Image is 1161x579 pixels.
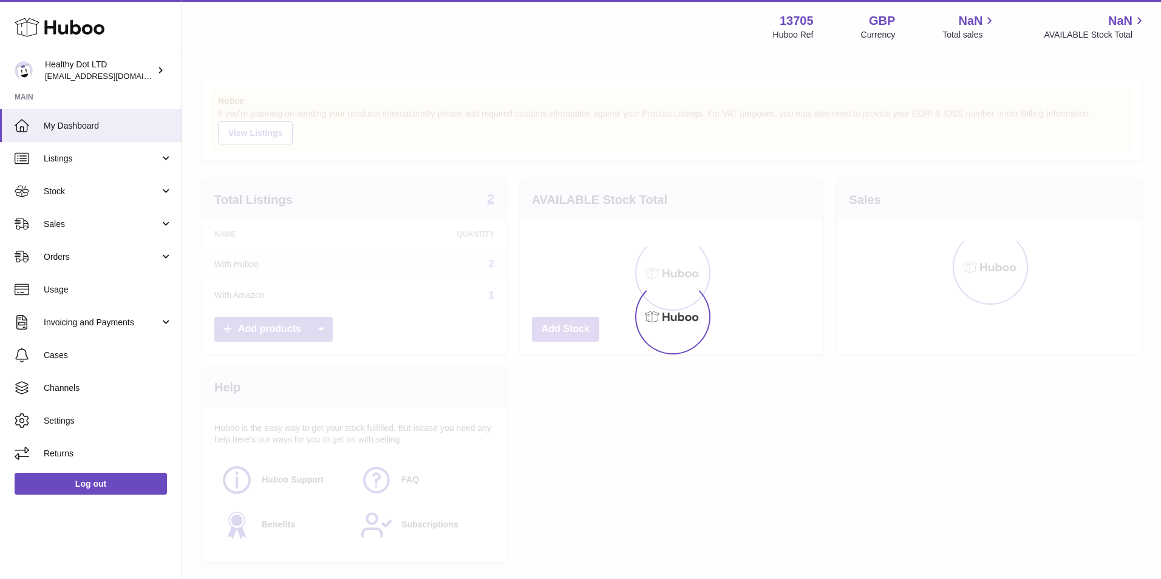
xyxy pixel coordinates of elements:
div: Healthy Dot LTD [45,59,154,82]
a: NaN Total sales [942,13,996,41]
span: Listings [44,153,160,164]
strong: GBP [869,13,895,29]
span: Settings [44,415,172,427]
strong: 13705 [780,13,814,29]
span: [EMAIL_ADDRESS][DOMAIN_NAME] [45,71,179,81]
span: My Dashboard [44,120,172,132]
span: Returns [44,448,172,459]
img: internalAdmin-13705@internal.huboo.com [15,61,33,80]
span: Total sales [942,29,996,41]
a: NaN AVAILABLE Stock Total [1044,13,1146,41]
span: Invoicing and Payments [44,317,160,328]
span: NaN [958,13,982,29]
span: Sales [44,218,160,230]
span: Orders [44,251,160,263]
span: Cases [44,350,172,361]
span: Usage [44,284,172,296]
a: Log out [15,473,167,495]
span: Stock [44,186,160,197]
span: AVAILABLE Stock Total [1044,29,1146,41]
div: Currency [861,29,896,41]
div: Huboo Ref [773,29,814,41]
span: Channels [44,382,172,394]
span: NaN [1108,13,1132,29]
